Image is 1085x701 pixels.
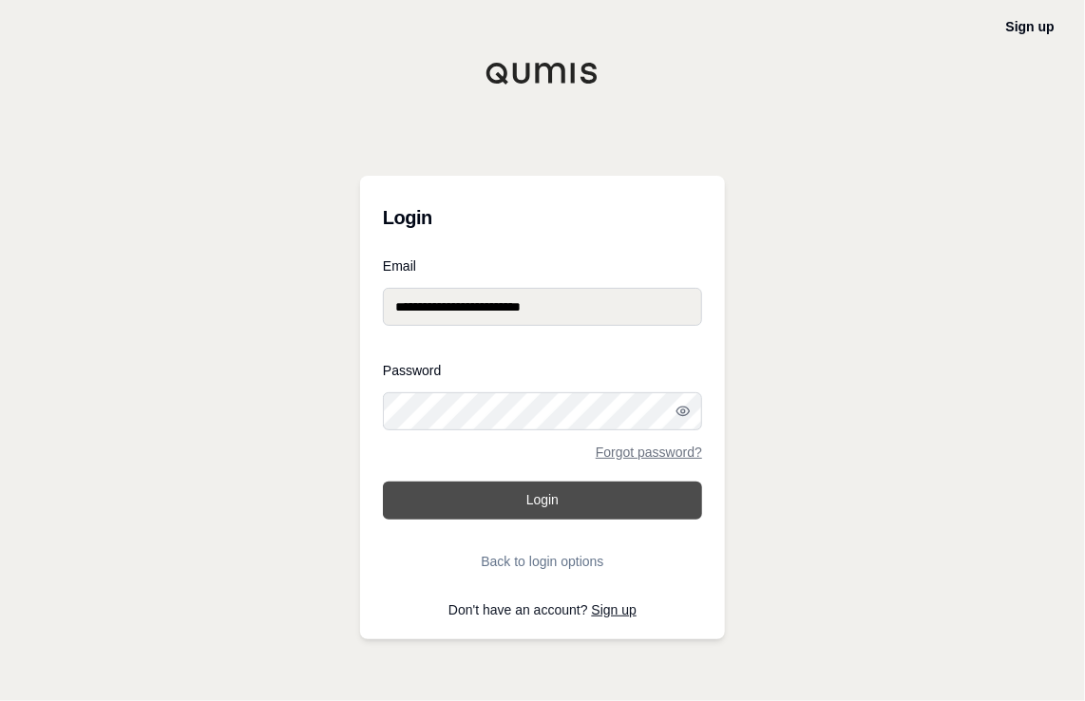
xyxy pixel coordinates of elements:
[1006,19,1055,34] a: Sign up
[485,62,600,85] img: Qumis
[383,542,702,580] button: Back to login options
[596,445,702,459] a: Forgot password?
[383,364,702,377] label: Password
[592,602,637,617] a: Sign up
[383,603,702,616] p: Don't have an account?
[383,482,702,520] button: Login
[383,199,702,237] h3: Login
[383,259,702,273] label: Email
